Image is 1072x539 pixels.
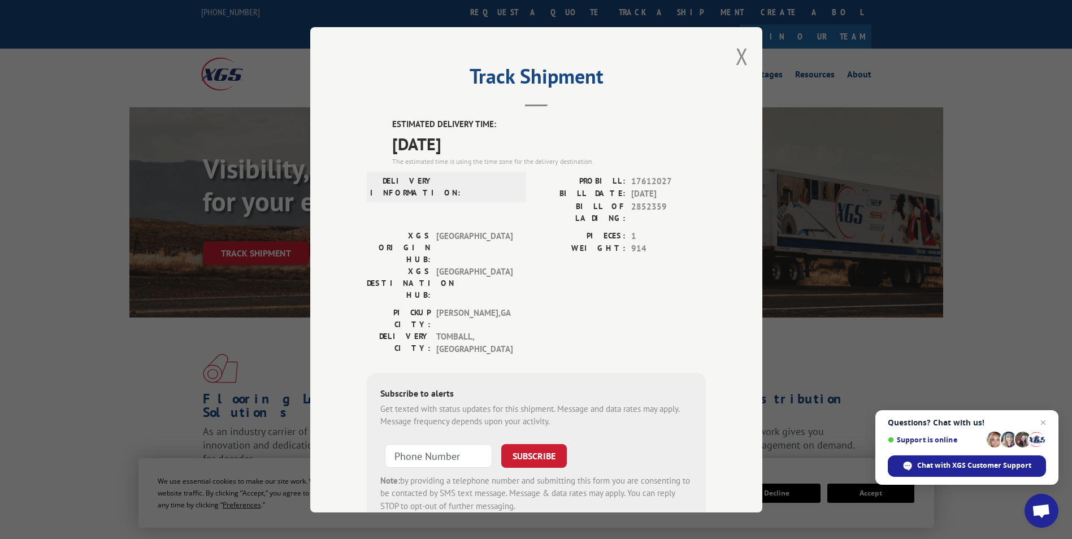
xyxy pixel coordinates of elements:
[436,265,513,301] span: [GEOGRAPHIC_DATA]
[436,330,513,355] span: TOMBALL , [GEOGRAPHIC_DATA]
[367,68,706,90] h2: Track Shipment
[436,306,513,330] span: [PERSON_NAME] , GA
[536,175,626,188] label: PROBILL:
[536,188,626,201] label: BILL DATE:
[380,474,692,512] div: by providing a telephone number and submitting this form you are consenting to be contacted by SM...
[1036,416,1050,429] span: Close chat
[536,200,626,224] label: BILL OF LADING:
[1025,494,1058,528] div: Open chat
[392,118,706,131] label: ESTIMATED DELIVERY TIME:
[631,188,706,201] span: [DATE]
[385,444,492,467] input: Phone Number
[631,242,706,255] span: 914
[370,175,434,198] label: DELIVERY INFORMATION:
[631,229,706,242] span: 1
[367,330,431,355] label: DELIVERY CITY:
[536,229,626,242] label: PIECES:
[367,306,431,330] label: PICKUP CITY:
[392,156,706,166] div: The estimated time is using the time zone for the delivery destination.
[631,200,706,224] span: 2852359
[888,455,1046,477] div: Chat with XGS Customer Support
[392,131,706,156] span: [DATE]
[436,229,513,265] span: [GEOGRAPHIC_DATA]
[367,265,431,301] label: XGS DESTINATION HUB:
[380,402,692,428] div: Get texted with status updates for this shipment. Message and data rates may apply. Message frequ...
[536,242,626,255] label: WEIGHT:
[917,460,1031,471] span: Chat with XGS Customer Support
[501,444,567,467] button: SUBSCRIBE
[888,436,983,444] span: Support is online
[380,386,692,402] div: Subscribe to alerts
[631,175,706,188] span: 17612027
[736,41,748,71] button: Close modal
[380,475,400,485] strong: Note:
[888,418,1046,427] span: Questions? Chat with us!
[367,229,431,265] label: XGS ORIGIN HUB:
